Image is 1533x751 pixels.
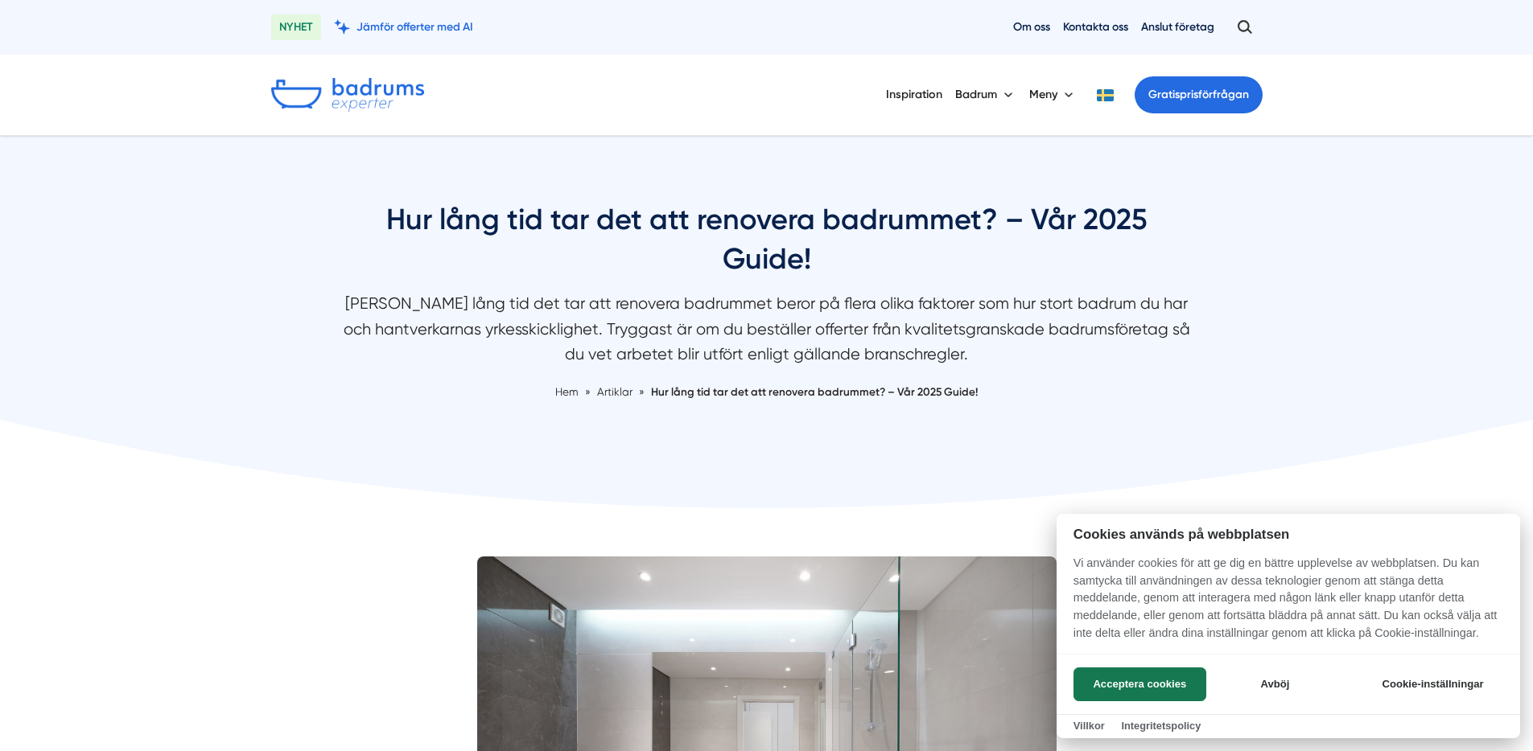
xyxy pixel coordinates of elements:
button: Avböj [1211,667,1339,701]
h2: Cookies används på webbplatsen [1057,527,1520,542]
p: Vi använder cookies för att ge dig en bättre upplevelse av webbplatsen. Du kan samtycka till anvä... [1057,555,1520,653]
a: Villkor [1074,720,1105,732]
button: Cookie-inställningar [1362,667,1503,701]
a: Integritetspolicy [1121,720,1201,732]
button: Acceptera cookies [1074,667,1206,701]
